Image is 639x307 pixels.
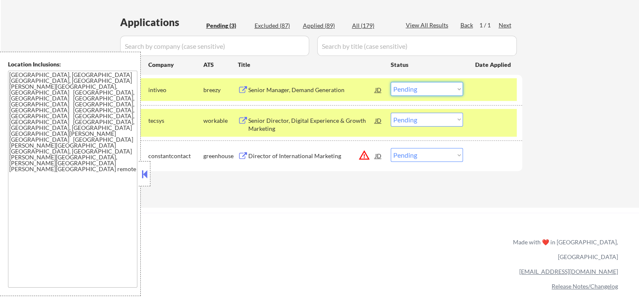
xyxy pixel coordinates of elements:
[358,149,370,161] button: warning_amber
[238,61,383,69] div: Title
[203,86,238,94] div: breezy
[203,116,238,125] div: workable
[148,61,203,69] div: Company
[148,86,203,94] div: intiveo
[391,57,463,72] div: Status
[460,21,474,29] div: Back
[203,61,238,69] div: ATS
[352,21,394,30] div: All (179)
[248,152,375,160] div: Director of International Marketing
[406,21,451,29] div: View All Results
[148,152,203,160] div: constantcontact
[206,21,248,30] div: Pending (3)
[203,152,238,160] div: greenhouse
[248,86,375,94] div: Senior Manager, Demand Generation
[120,36,309,56] input: Search by company (case sensitive)
[148,116,203,125] div: tecsys
[303,21,345,30] div: Applied (89)
[317,36,517,56] input: Search by title (case sensitive)
[120,17,203,27] div: Applications
[255,21,297,30] div: Excluded (87)
[374,82,383,97] div: JD
[17,246,337,255] a: Refer & earn free applications 👯‍♀️
[479,21,499,29] div: 1 / 1
[8,60,137,69] div: Location Inclusions:
[248,116,375,133] div: Senior Director, Digital Experience & Growth Marketing
[510,235,618,264] div: Made with ❤️ in [GEOGRAPHIC_DATA], [GEOGRAPHIC_DATA]
[475,61,512,69] div: Date Applied
[552,283,618,290] a: Release Notes/Changelog
[499,21,512,29] div: Next
[519,268,618,275] a: [EMAIL_ADDRESS][DOMAIN_NAME]
[374,113,383,128] div: JD
[374,148,383,163] div: JD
